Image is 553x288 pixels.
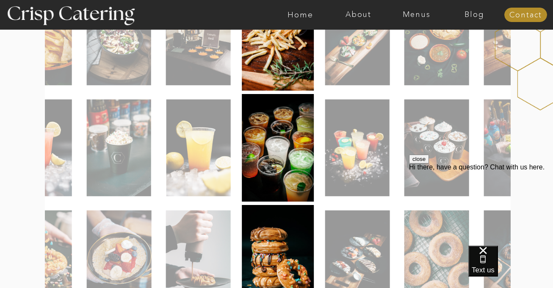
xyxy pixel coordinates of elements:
a: Blog [445,11,503,19]
a: About [329,11,387,19]
a: Home [271,11,329,19]
iframe: podium webchat widget prompt [409,155,553,256]
a: Contact [504,11,547,19]
a: Menus [387,11,445,19]
iframe: podium webchat widget bubble [468,246,553,288]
